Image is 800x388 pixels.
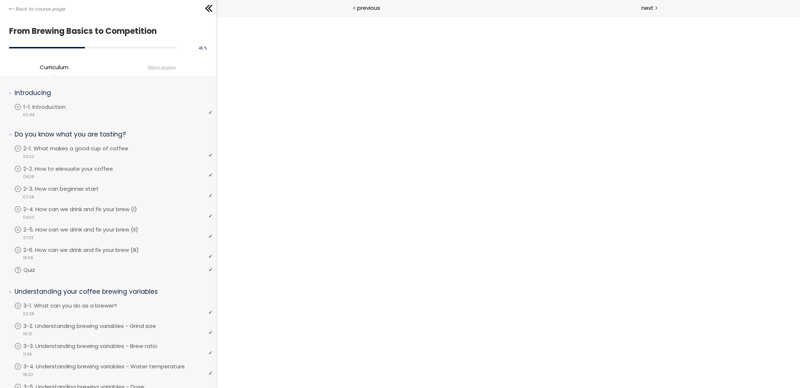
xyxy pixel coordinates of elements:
span: 16:12 [23,331,32,337]
p: 3-1. What can you do as a brewer? [23,302,132,310]
p: Introducing [15,88,207,98]
p: 2-5. How can we drink and fix your brew (II) [23,226,153,234]
p: Understanding your coffee brewing variables [15,287,207,296]
p: 3-4. Understanding brewing variables - Water temperature [23,363,199,371]
span: next [641,4,653,12]
span: 45 % [199,45,207,51]
p: Do you know what you are tasting? [15,130,207,139]
span: 07:28 [23,194,34,200]
p: 2-2. How to elevuate your coffee [23,165,128,173]
a: Back to course page [9,5,65,13]
h1: From Brewing Basics to Competition [9,24,203,38]
span: 11:29 [23,351,32,357]
span: Discussion [148,63,176,72]
span: 18:09 [23,255,33,261]
span: Back to course page [16,5,65,13]
p: 3-3. Understanding brewing variables - Brew ratio [23,342,172,350]
span: previous [357,4,380,12]
span: 02:44 [23,112,34,118]
p: 2-1. What makes a good cup of coffee [23,144,143,153]
span: 02:38 [23,311,34,317]
span: Curriculum [40,63,69,71]
p: 3-2. Understanding brewing variables - Grind size [23,322,171,330]
span: 04:29 [23,174,34,180]
p: Quiz [23,266,50,274]
p: 2-4. How can we drink and fix your brew (I) [23,205,152,213]
span: 37:33 [23,235,34,241]
span: 18:20 [23,372,33,378]
span: 03:22 [23,154,34,160]
p: 2-3. How can beginner start [23,185,113,193]
p: 1-1. Introduction [23,103,80,111]
p: 2-6. How can we drink and fix your brew (III) [23,246,153,254]
span: 04:23 [23,214,34,221]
